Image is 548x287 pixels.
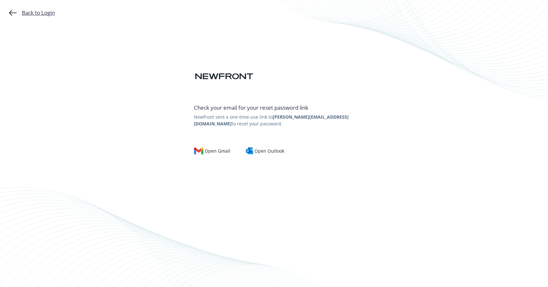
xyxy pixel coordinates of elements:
div: Open Gmail [194,148,230,155]
a: Open Gmail [194,148,236,155]
img: gmail-logo.svg [194,148,203,155]
img: outlook-logo.svg [246,148,253,155]
b: [PERSON_NAME][EMAIL_ADDRESS][DOMAIN_NAME] [194,114,349,127]
span: Newfront sent a one-time-use link to to reset your password. [194,114,354,127]
img: Newfront logo [194,71,254,82]
h1: Check your email for your reset password link [194,104,354,111]
a: Back to Login [9,9,55,17]
a: Open Outlook [246,148,290,155]
div: Open Outlook [246,148,285,155]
